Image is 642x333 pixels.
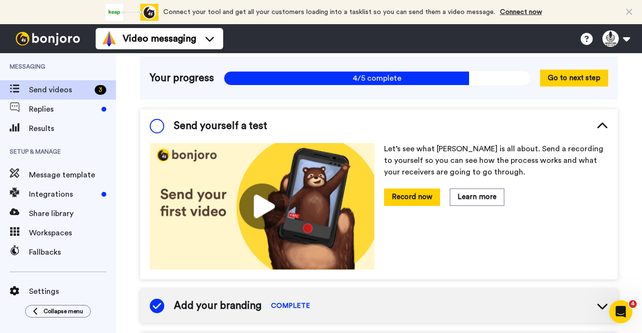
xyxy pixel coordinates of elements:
span: Results [29,123,116,134]
span: Fallbacks [29,246,116,258]
p: Let’s see what [PERSON_NAME] is all about. Send a recording to yourself so you can see how the pr... [384,143,609,178]
span: Collapse menu [43,307,83,315]
div: 3 [95,85,106,95]
img: vm-color.svg [101,31,117,46]
span: Add your branding [174,299,261,313]
span: COMPLETE [271,301,310,311]
img: bj-logo-header-white.svg [12,32,84,45]
span: Your progress [150,71,214,86]
span: Send yourself a test [174,119,267,133]
span: Integrations [29,188,98,200]
img: 178eb3909c0dc23ce44563bdb6dc2c11.jpg [150,143,374,269]
div: animation [105,4,158,21]
iframe: Intercom live chat [609,300,632,323]
button: Learn more [450,188,504,205]
span: Send videos [29,84,91,96]
a: Connect now [500,9,542,15]
span: Connect your tool and get all your customers loading into a tasklist so you can send them a video... [163,9,495,15]
span: Video messaging [123,32,196,45]
span: Workspaces [29,227,116,239]
span: Share library [29,208,116,219]
button: Record now [384,188,440,205]
button: Collapse menu [25,305,91,318]
span: Replies [29,103,98,115]
button: Go to next step [540,70,608,87]
span: Settings [29,286,116,297]
span: 4/5 complete [224,71,530,86]
span: 4 [629,300,637,308]
span: Message template [29,169,116,181]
